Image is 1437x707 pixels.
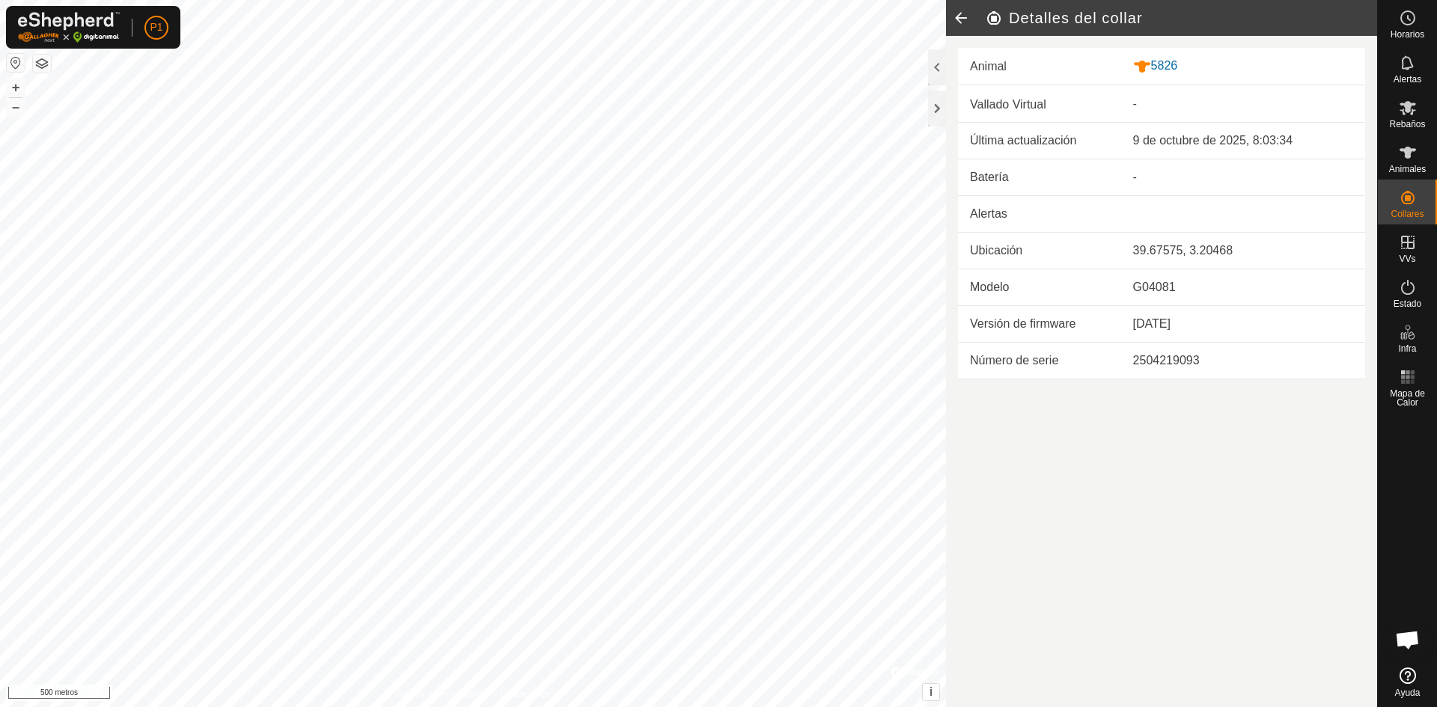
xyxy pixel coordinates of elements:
[970,207,1007,220] font: Alertas
[1391,29,1424,40] font: Horarios
[7,54,25,72] button: Restablecer Mapa
[1133,317,1171,330] font: [DATE]
[7,79,25,97] button: +
[12,99,19,114] font: –
[1009,10,1143,26] font: Detalles del collar
[1133,97,1137,110] font: -
[396,689,482,700] font: Política de Privacidad
[930,685,933,698] font: i
[500,688,550,701] a: Contáctenos
[970,354,1058,367] font: Número de serie
[970,60,1007,73] font: Animal
[1378,661,1437,703] a: Ayuda
[1399,254,1415,264] font: VVs
[33,55,51,73] button: Capas del Mapa
[970,134,1076,147] font: Última actualización
[1394,74,1421,85] font: Alertas
[1133,134,1293,147] font: 9 de octubre de 2025, 8:03:34
[1389,119,1425,129] font: Rebaños
[1151,59,1178,72] font: 5826
[1391,209,1424,219] font: Collares
[970,317,1076,330] font: Versión de firmware
[970,171,1009,183] font: Batería
[18,12,120,43] img: Logotipo de Gallagher
[12,79,20,95] font: +
[1133,244,1233,257] font: 39.67575, 3.20468
[150,21,162,33] font: P1
[1395,688,1421,698] font: Ayuda
[970,97,1046,110] font: Vallado Virtual
[1398,343,1416,354] font: Infra
[1385,617,1430,662] div: Chat abierto
[396,688,482,701] a: Política de Privacidad
[1133,354,1200,367] font: 2504219093
[1389,164,1426,174] font: Animales
[7,98,25,116] button: –
[500,689,550,700] font: Contáctenos
[1390,388,1425,408] font: Mapa de Calor
[923,684,939,700] button: i
[1133,171,1137,183] font: -
[1394,299,1421,309] font: Estado
[1133,281,1176,293] font: G04081
[970,281,1009,293] font: Modelo
[970,244,1022,257] font: Ubicación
